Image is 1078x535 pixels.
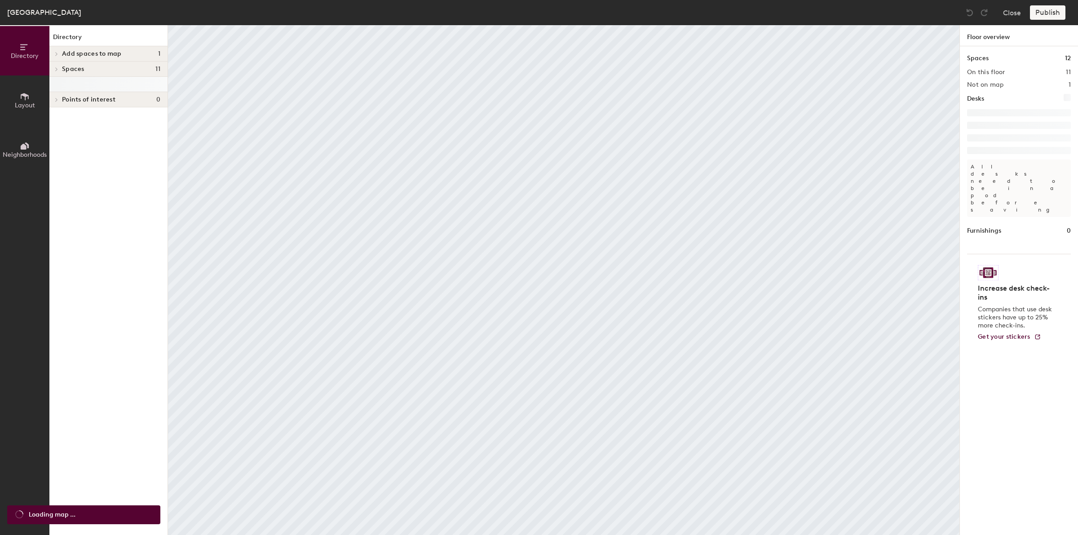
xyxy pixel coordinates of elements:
[156,96,160,103] span: 0
[978,333,1041,341] a: Get your stickers
[978,284,1055,302] h4: Increase desk check-ins
[62,96,115,103] span: Points of interest
[1003,5,1021,20] button: Close
[168,25,959,535] canvas: Map
[7,7,81,18] div: [GEOGRAPHIC_DATA]
[978,333,1030,340] span: Get your stickers
[967,53,989,63] h1: Spaces
[15,102,35,109] span: Layout
[967,94,984,104] h1: Desks
[155,66,160,73] span: 11
[967,69,1005,76] h2: On this floor
[62,66,84,73] span: Spaces
[11,52,39,60] span: Directory
[158,50,160,57] span: 1
[1069,81,1071,88] h2: 1
[1065,53,1071,63] h1: 12
[965,8,974,17] img: Undo
[49,32,168,46] h1: Directory
[967,81,1003,88] h2: Not on map
[62,50,122,57] span: Add spaces to map
[3,151,47,159] span: Neighborhoods
[967,159,1071,217] p: All desks need to be in a pod before saving
[29,510,75,520] span: Loading map ...
[1067,226,1071,236] h1: 0
[967,226,1001,236] h1: Furnishings
[960,25,1078,46] h1: Floor overview
[978,265,998,280] img: Sticker logo
[1066,69,1071,76] h2: 11
[980,8,989,17] img: Redo
[978,305,1055,330] p: Companies that use desk stickers have up to 25% more check-ins.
